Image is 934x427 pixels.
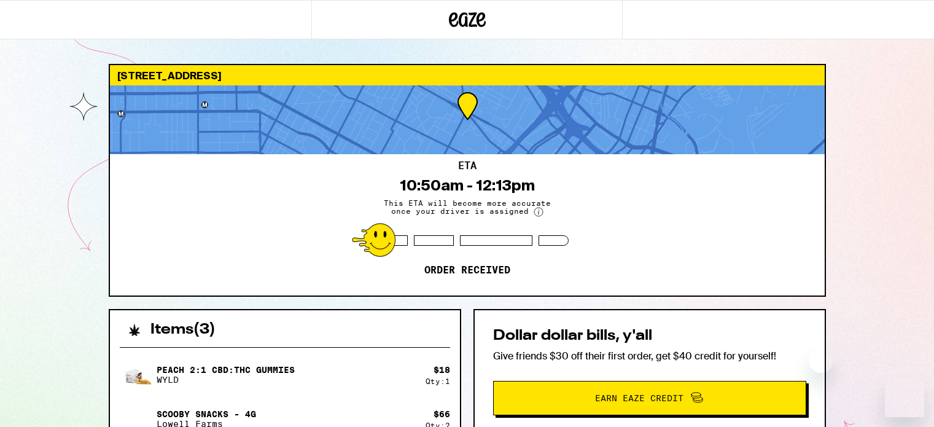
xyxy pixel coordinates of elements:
[493,350,806,362] p: Give friends $30 off their first order, get $40 credit for yourself!
[493,381,806,415] button: Earn Eaze Credit
[375,199,559,217] span: This ETA will become more accurate once your driver is assigned
[434,409,450,419] div: $ 66
[157,365,295,375] p: Peach 2:1 CBD:THC Gummies
[885,378,924,417] iframe: Button to launch messaging window
[400,177,535,194] div: 10:50am - 12:13pm
[150,323,216,337] h2: Items ( 3 )
[426,377,450,385] div: Qty: 1
[493,329,806,343] h2: Dollar dollar bills, y'all
[120,358,154,392] img: Peach 2:1 CBD:THC Gummies
[595,394,683,402] span: Earn Eaze Credit
[809,348,833,373] iframe: Close message
[424,264,510,276] p: Order received
[157,375,295,385] p: WYLD
[157,409,256,419] p: Scooby Snacks - 4g
[434,365,450,375] div: $ 18
[110,65,825,85] div: [STREET_ADDRESS]
[458,161,477,171] h2: ETA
